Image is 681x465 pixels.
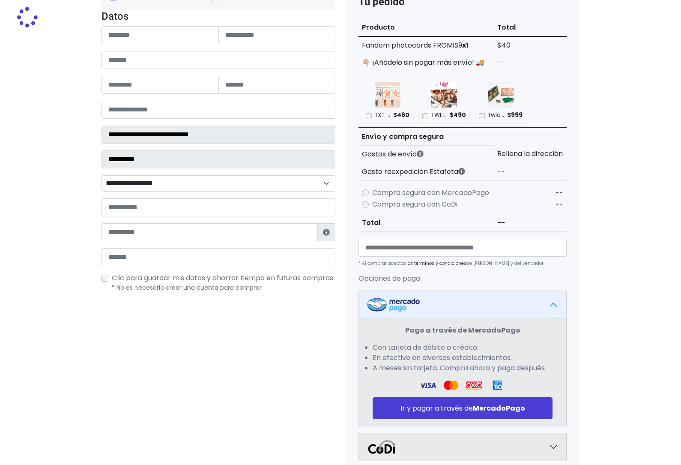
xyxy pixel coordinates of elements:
h4: Datos [102,10,335,23]
i: Estafeta cobra este monto extra por ser un CP de difícil acceso [458,168,465,175]
td: -- [494,163,567,180]
p: * No es necesario crear una cuenta para comprar [112,283,335,292]
p: TWICE - THE STORY BEGINS [431,111,447,120]
img: TXT - TOMORROW RANDOM [375,82,400,108]
th: Gasto reexpedición Estafeta [358,163,494,180]
p: Twice - WITH YOU-TH MONOGRAFTH [487,111,505,120]
img: Mercadopago Logo [367,298,420,312]
td: -- [494,214,567,231]
img: Codi Logo [367,440,396,454]
span: Clic para guardar mis datos y ahorrar tiempo en futuras compras [112,273,333,283]
td: -- [494,54,567,71]
label: Compra segura con CoDi [372,199,457,210]
th: Total [358,214,494,231]
th: Gastos de envío [358,145,494,163]
span: $490 [450,111,466,120]
a: los términos y condiciones [406,260,466,267]
p: TXT - TOMORROW RANDOM [374,111,391,120]
strong: MercadoPago [473,403,525,413]
strong: x1 [462,40,469,50]
img: Visa Logo [443,380,459,390]
i: Los gastos de envío dependen de códigos postales. ¡Te puedes llevar más productos en un solo envío ! [417,150,424,157]
img: TWICE - THE STORY BEGINS [431,82,457,108]
img: Oxxo Logo [466,380,482,390]
li: En efectivo en diversos establecimientos. [373,353,553,363]
span: -- [556,200,563,210]
i: Estafeta lo usará para ponerse en contacto en caso de tener algún problema con el envío [323,229,330,236]
strong: Pago a través de MercadoPago [405,325,520,335]
img: Visa Logo [419,380,436,390]
td: Fandom photocards FROMIS9 [358,36,494,54]
p: * Al comprar aceptas de [PERSON_NAME] y del vendedor [358,260,567,267]
button: Ir y pagar a través deMercadoPago [373,397,553,419]
img: Amex Logo [489,380,505,390]
li: Con tarjeta de débito o crédito. [373,342,553,353]
td: Rellena la dirección [494,145,567,163]
img: Twice - WITH YOU-TH MONOGRAFTH [488,82,514,108]
label: Compra segura con MercadoPago [372,188,489,198]
span: $460 [393,111,409,120]
li: A meses sin tarjeta. Compra ahora y paga después. [373,363,553,373]
p: Opciones de pago: [358,273,567,284]
td: 👇🏼 ¡Añádelo sin pagar más envío! 🚚 [358,54,494,71]
th: Envío y compra segura [358,128,494,146]
th: Total [494,19,567,36]
th: Producto [358,19,494,36]
span: -- [556,188,563,198]
td: $40 [494,36,567,54]
span: $999 [507,111,523,120]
